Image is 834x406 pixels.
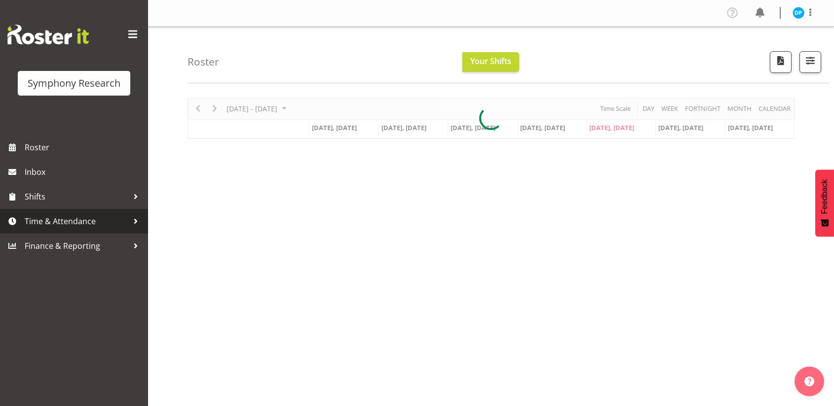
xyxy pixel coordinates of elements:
[770,51,792,73] button: Download a PDF of the roster according to the set date range.
[28,76,120,91] div: Symphony Research
[793,7,804,19] img: divyadeep-parmar11611.jpg
[25,140,143,155] span: Roster
[188,56,219,68] h4: Roster
[804,376,814,386] img: help-xxl-2.png
[462,52,519,72] button: Your Shifts
[25,189,128,204] span: Shifts
[815,169,834,237] button: Feedback - Show survey
[799,51,821,73] button: Filter Shifts
[820,179,829,214] span: Feedback
[25,214,128,229] span: Time & Attendance
[7,25,89,44] img: Rosterit website logo
[25,165,143,179] span: Inbox
[25,238,128,253] span: Finance & Reporting
[470,56,511,67] span: Your Shifts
